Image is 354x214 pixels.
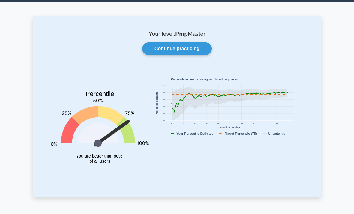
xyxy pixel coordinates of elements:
text: 50 [229,122,231,125]
b: Pmp [175,31,188,37]
text: 80 [163,92,165,94]
text: Question number [219,127,240,130]
text: 0 [163,120,165,122]
text: 20 [194,122,196,125]
text: 60 [241,122,243,125]
a: Continue practicing [142,43,212,55]
text: Percentile [85,91,114,98]
text: 60 [163,99,165,101]
text: 80 [264,122,266,125]
text: Percentile estimate [155,92,158,116]
tspan: You are better than 80% [76,154,122,159]
text: 20 [163,113,165,115]
text: 70 [252,122,254,125]
text: 0 [171,122,172,125]
text: 40 [163,106,165,108]
text: 100 [161,85,165,87]
text: 90 [276,122,278,125]
text: 30 [206,122,208,125]
text: 40 [217,122,220,125]
text: 10 [182,122,184,125]
p: Your level: Master [47,31,307,38]
tspan: of all users [89,159,110,164]
text: Percentile estimation using your latest responses [171,78,238,82]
